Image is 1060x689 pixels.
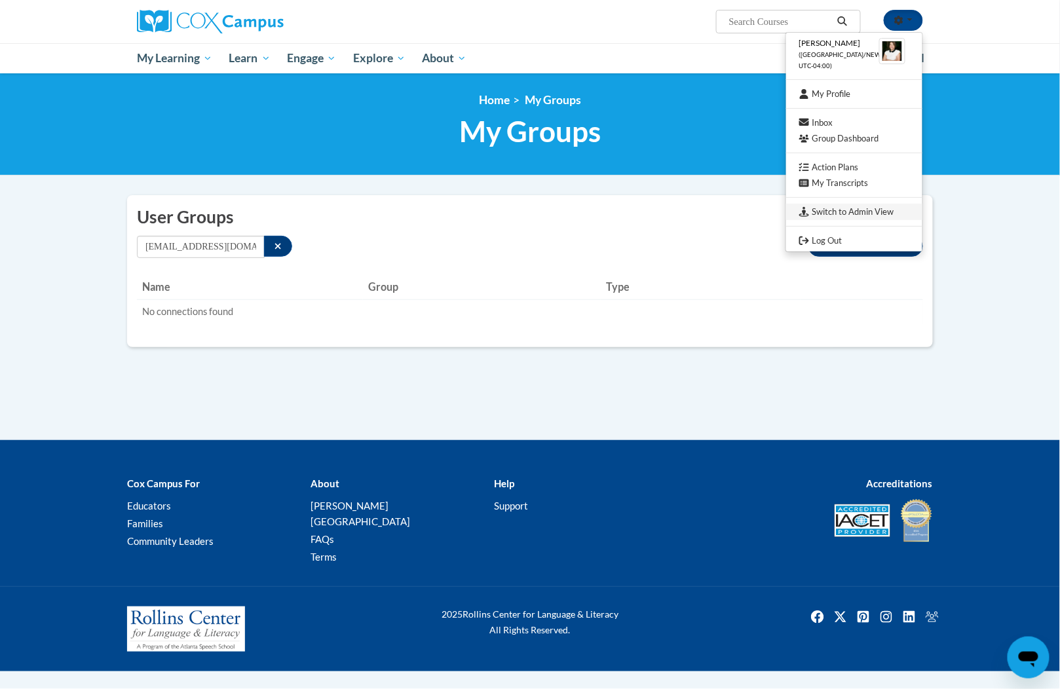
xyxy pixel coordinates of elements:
span: [PERSON_NAME] [799,38,861,48]
img: Facebook icon [807,606,828,627]
a: About [414,43,476,73]
a: Group Dashboard [786,130,922,147]
a: Educators [127,500,171,512]
a: My Transcripts [786,175,922,191]
b: Cox Campus For [127,477,200,489]
div: Main menu [117,43,943,73]
a: Instagram [876,606,897,627]
button: Search [833,14,852,29]
span: My Learning [137,50,212,66]
a: Explore [345,43,414,73]
span: 2025 [442,608,463,620]
a: Facebook [807,606,828,627]
a: Logout [786,233,922,249]
a: FAQs [311,533,334,545]
img: Accredited IACET® Provider [835,504,890,537]
img: Facebook group icon [922,606,943,627]
a: Switch to Admin View [786,204,922,220]
img: Pinterest icon [853,606,874,627]
img: Rollins Center for Language & Literacy - A Program of the Atlanta Speech School [127,606,245,652]
iframe: Button to launch messaging window [1008,637,1050,679]
span: My Groups [459,114,601,149]
a: Twitter [830,606,851,627]
img: IDA® Accredited [900,498,933,544]
input: Search Courses [728,14,833,29]
a: My Learning [128,43,221,73]
a: Pinterest [853,606,874,627]
input: Search by name [137,236,265,258]
span: Explore [353,50,406,66]
a: Engage [278,43,345,73]
th: Name [137,274,363,300]
b: Accreditations [867,477,933,489]
img: Cox Campus [137,10,284,33]
span: About [422,50,466,66]
a: Home [479,93,510,107]
button: Account Settings [884,10,923,31]
a: Action Plans [786,159,922,176]
span: Engage [287,50,336,66]
a: Terms [311,551,337,563]
img: LinkedIn icon [899,606,920,627]
b: About [311,477,339,489]
img: Learner Profile Avatar [879,38,905,64]
th: Group [363,274,601,300]
img: Twitter icon [830,606,851,627]
a: Community Leaders [127,535,214,547]
button: Search [264,236,292,257]
b: Help [494,477,514,489]
a: [PERSON_NAME][GEOGRAPHIC_DATA] [311,500,410,527]
a: Facebook Group [922,606,943,627]
span: My Groups [525,93,581,107]
span: ([GEOGRAPHIC_DATA]/New_York UTC-04:00) [799,51,901,69]
a: Linkedin [899,606,920,627]
span: Learn [229,50,271,66]
a: Learn [221,43,279,73]
h2: User Groups [137,205,923,229]
img: Instagram icon [876,606,897,627]
div: Rollins Center for Language & Literacy All Rights Reserved. [392,606,668,638]
a: Support [494,500,528,512]
td: No connections found [137,299,923,324]
a: My Profile [786,86,922,102]
a: Inbox [786,115,922,131]
th: Type [601,274,800,300]
a: Families [127,517,163,529]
